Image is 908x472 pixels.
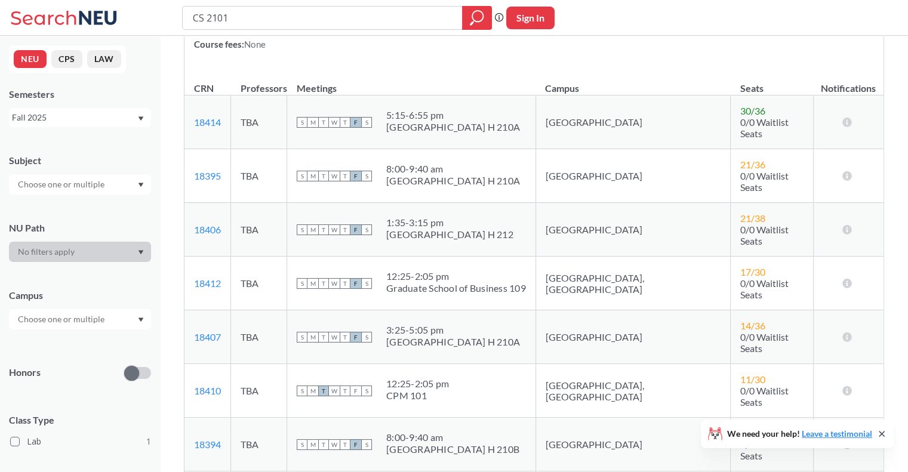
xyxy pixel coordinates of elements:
span: F [350,224,361,235]
a: 18414 [194,116,221,128]
div: Dropdown arrow [9,309,151,329]
svg: Dropdown arrow [138,250,144,255]
td: TBA [231,418,287,471]
div: 1:35 - 3:15 pm [386,217,513,229]
span: W [329,224,340,235]
span: S [297,224,307,235]
a: 18410 [194,385,221,396]
span: F [350,332,361,343]
span: S [361,278,372,289]
span: 0/0 Waitlist Seats [740,170,789,193]
button: Sign In [506,7,555,29]
td: TBA [231,310,287,364]
td: [GEOGRAPHIC_DATA] [535,95,730,149]
span: F [350,278,361,289]
span: 14 / 36 [740,320,765,331]
p: Honors [9,366,41,380]
span: M [307,278,318,289]
td: [GEOGRAPHIC_DATA], [GEOGRAPHIC_DATA] [535,257,730,310]
svg: magnifying glass [470,10,484,26]
span: W [329,332,340,343]
span: F [350,117,361,128]
th: Professors [231,70,287,95]
span: We need your help! [727,430,872,438]
span: 21 / 38 [740,212,765,224]
div: Dropdown arrow [9,242,151,262]
svg: Dropdown arrow [138,317,144,322]
td: [GEOGRAPHIC_DATA] [535,203,730,257]
span: 0/0 Waitlist Seats [740,439,789,461]
span: T [318,439,329,450]
div: CRN [194,82,214,95]
div: Semesters [9,88,151,101]
span: T [340,332,350,343]
span: T [318,224,329,235]
span: S [297,117,307,128]
td: TBA [231,364,287,418]
svg: Dropdown arrow [138,116,144,121]
td: [GEOGRAPHIC_DATA] [535,149,730,203]
div: 5:15 - 6:55 pm [386,109,520,121]
div: Graduate School of Business 109 [386,282,526,294]
span: T [318,117,329,128]
span: T [340,278,350,289]
span: 11 / 30 [740,374,765,385]
a: 18407 [194,331,221,343]
span: 30 / 36 [740,105,765,116]
span: M [307,117,318,128]
div: Dropdown arrow [9,174,151,195]
a: Leave a testimonial [802,428,872,439]
span: 0/0 Waitlist Seats [740,224,789,246]
span: T [340,171,350,181]
a: 18394 [194,439,221,450]
span: S [297,171,307,181]
span: S [361,171,372,181]
svg: Dropdown arrow [138,183,144,187]
a: 18395 [194,170,221,181]
input: Choose one or multiple [12,177,112,192]
div: 3:25 - 5:05 pm [386,324,520,336]
div: [GEOGRAPHIC_DATA] H 212 [386,229,513,240]
div: [GEOGRAPHIC_DATA] H 210A [386,336,520,348]
span: W [329,117,340,128]
div: magnifying glass [462,6,492,30]
button: LAW [87,50,121,68]
span: 0/0 Waitlist Seats [740,385,789,408]
span: F [350,439,361,450]
div: NU Path [9,221,151,235]
div: [GEOGRAPHIC_DATA] H 210A [386,121,520,133]
span: S [361,224,372,235]
td: [GEOGRAPHIC_DATA] [535,418,730,471]
span: T [318,171,329,181]
span: 17 / 30 [740,266,765,277]
span: T [340,117,350,128]
input: Choose one or multiple [12,312,112,326]
span: M [307,224,318,235]
span: S [361,439,372,450]
div: Fall 2025Dropdown arrow [9,108,151,127]
div: 8:00 - 9:40 am [386,431,519,443]
span: S [297,439,307,450]
a: 18412 [194,277,221,289]
span: T [318,332,329,343]
span: M [307,385,318,396]
td: TBA [231,95,287,149]
td: [GEOGRAPHIC_DATA] [535,310,730,364]
th: Meetings [287,70,536,95]
div: [GEOGRAPHIC_DATA] H 210A [386,175,520,187]
button: CPS [51,50,82,68]
span: Class Type [9,414,151,427]
span: S [297,385,307,396]
td: TBA [231,257,287,310]
span: F [350,171,361,181]
td: TBA [231,203,287,257]
td: [GEOGRAPHIC_DATA], [GEOGRAPHIC_DATA] [535,364,730,418]
span: M [307,171,318,181]
span: M [307,332,318,343]
th: Campus [535,70,730,95]
div: 12:25 - 2:05 pm [386,378,449,390]
span: S [361,332,372,343]
div: Fall 2025 [12,111,137,124]
span: M [307,439,318,450]
span: T [318,278,329,289]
